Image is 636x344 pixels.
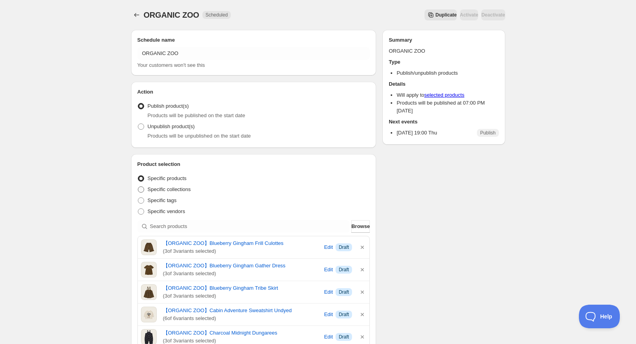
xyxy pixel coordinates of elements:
button: Edit [323,331,334,343]
span: Unpublish product(s) [148,123,195,129]
span: Specific products [148,175,187,181]
li: Will apply to [397,91,499,99]
button: Edit [323,263,334,276]
span: Edit [324,288,333,296]
span: Scheduled [206,12,228,18]
span: Your customers won't see this [137,62,205,68]
iframe: Toggle Customer Support [579,305,620,328]
h2: Action [137,88,370,96]
span: Draft [339,289,349,295]
span: Products will be published on the start date [148,112,245,118]
span: ( 6 of 6 variants selected) [163,315,322,322]
h2: Product selection [137,160,370,168]
span: ( 3 of 3 variants selected) [163,270,322,278]
span: Specific tags [148,197,177,203]
span: Browse [351,223,370,230]
button: Edit [323,308,334,321]
h2: Schedule name [137,36,370,44]
h2: Type [389,58,499,66]
span: Publish [480,130,495,136]
button: Browse [351,220,370,233]
button: Secondary action label [425,9,457,20]
h2: Summary [389,36,499,44]
a: 【ORGANIC ZOO】Blueberry Gingham Frill Culottes [163,239,322,247]
span: Edit [324,333,333,341]
span: Specific collections [148,186,191,192]
button: Edit [323,286,334,298]
span: Edit [324,266,333,274]
span: Draft [339,244,349,250]
span: Specific vendors [148,208,185,214]
h2: Details [389,80,499,88]
p: [DATE] 19:00 Thu [397,129,437,137]
span: Draft [339,311,349,318]
span: Draft [339,334,349,340]
span: Products will be unpublished on the start date [148,133,251,139]
span: ( 3 of 3 variants selected) [163,247,322,255]
h2: Next events [389,118,499,126]
span: Draft [339,267,349,273]
span: ORGANIC ZOO [144,11,199,19]
li: Products will be published at 07:00 PM [DATE] [397,99,499,115]
span: ( 3 of 3 variants selected) [163,292,322,300]
p: ORGANIC ZOO [389,47,499,55]
span: Duplicate [436,12,457,18]
span: Edit [324,243,333,251]
button: Edit [323,241,334,254]
span: Publish product(s) [148,103,189,109]
a: 【ORGANIC ZOO】Cabin Adventure Sweatshirt Undyed [163,307,322,315]
input: Search products [150,220,350,233]
a: 【ORGANIC ZOO】Blueberry Gingham Tribe Skirt [163,284,322,292]
span: Edit [324,311,333,318]
a: 【ORGANIC ZOO】Blueberry Gingham Gather Dress [163,262,322,270]
a: 【ORGANIC ZOO】Charcoal Midnight Dungarees [163,329,322,337]
li: Publish/unpublish products [397,69,499,77]
button: Schedules [131,9,142,20]
a: selected products [424,92,464,98]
